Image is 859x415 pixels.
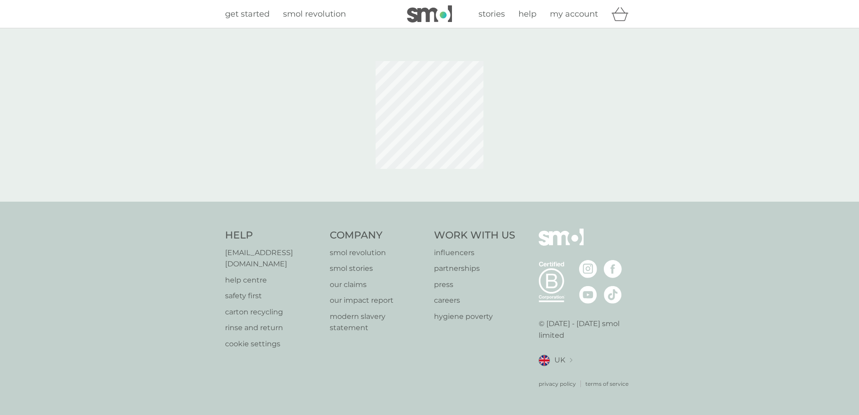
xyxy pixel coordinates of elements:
span: smol revolution [283,9,346,19]
a: our claims [330,279,425,291]
a: influencers [434,247,515,259]
span: stories [478,9,505,19]
a: stories [478,8,505,21]
img: visit the smol Tiktok page [604,286,622,304]
img: smol [539,229,584,259]
img: visit the smol Facebook page [604,260,622,278]
div: basket [611,5,634,23]
a: hygiene poverty [434,311,515,322]
a: smol revolution [283,8,346,21]
a: careers [434,295,515,306]
a: rinse and return [225,322,321,334]
img: UK flag [539,355,550,366]
a: smol revolution [330,247,425,259]
a: my account [550,8,598,21]
a: safety first [225,290,321,302]
a: get started [225,8,270,21]
h4: Work With Us [434,229,515,243]
a: press [434,279,515,291]
a: [EMAIL_ADDRESS][DOMAIN_NAME] [225,247,321,270]
span: get started [225,9,270,19]
span: help [518,9,536,19]
img: select a new location [570,358,572,363]
img: visit the smol Youtube page [579,286,597,304]
a: modern slavery statement [330,311,425,334]
span: UK [554,354,565,366]
img: smol [407,5,452,22]
img: visit the smol Instagram page [579,260,597,278]
a: carton recycling [225,306,321,318]
span: my account [550,9,598,19]
a: help [518,8,536,21]
a: privacy policy [539,380,576,388]
a: cookie settings [225,338,321,350]
h4: Company [330,229,425,243]
a: terms of service [585,380,629,388]
a: partnerships [434,263,515,274]
a: help centre [225,274,321,286]
a: smol stories [330,263,425,274]
h4: Help [225,229,321,243]
a: our impact report [330,295,425,306]
p: © [DATE] - [DATE] smol limited [539,318,634,341]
